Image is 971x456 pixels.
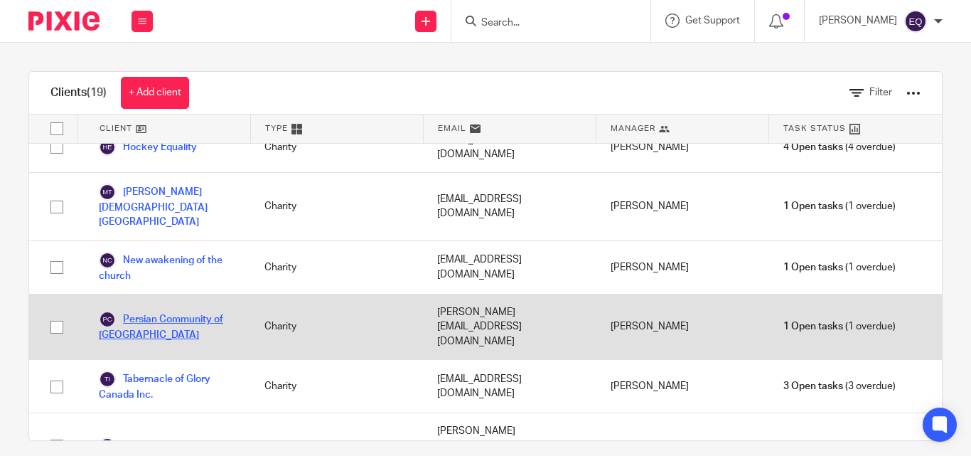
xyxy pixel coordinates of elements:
[99,184,116,201] img: svg%3E
[99,139,116,156] img: svg%3E
[99,371,236,402] a: Tabernacle of Glory Canada Inc.
[423,241,596,294] div: [EMAIL_ADDRESS][DOMAIN_NAME]
[99,371,116,388] img: svg%3E
[121,77,189,109] a: + Add client
[783,122,846,134] span: Task Status
[250,173,423,240] div: Charity
[783,140,896,154] span: (4 overdue)
[596,173,769,240] div: [PERSON_NAME]
[783,199,843,213] span: 1 Open tasks
[819,14,897,28] p: [PERSON_NAME]
[99,438,116,455] img: svg%3E
[783,439,896,453] span: (0 overdue)
[783,379,843,393] span: 3 Open tasks
[685,16,740,26] span: Get Support
[783,439,843,453] span: 1 Open tasks
[783,260,896,275] span: (1 overdue)
[250,360,423,413] div: Charity
[250,241,423,294] div: Charity
[265,122,288,134] span: Type
[43,115,70,142] input: Select all
[783,260,843,275] span: 1 Open tasks
[99,252,236,283] a: New awakening of the church
[50,85,107,100] h1: Clients
[99,311,116,328] img: svg%3E
[423,295,596,359] div: [PERSON_NAME][EMAIL_ADDRESS][DOMAIN_NAME]
[783,199,896,213] span: (1 overdue)
[783,379,896,393] span: (3 overdue)
[904,10,927,33] img: svg%3E
[611,122,655,134] span: Manager
[423,360,596,413] div: [EMAIL_ADDRESS][DOMAIN_NAME]
[480,17,608,30] input: Search
[99,438,212,455] a: The Beagle Alliance
[28,11,100,31] img: Pixie
[438,122,466,134] span: Email
[423,122,596,172] div: [EMAIL_ADDRESS][DOMAIN_NAME]
[596,122,769,172] div: [PERSON_NAME]
[596,295,769,359] div: [PERSON_NAME]
[99,184,236,230] a: [PERSON_NAME][DEMOGRAPHIC_DATA] [GEOGRAPHIC_DATA]
[869,88,892,97] span: Filter
[596,241,769,294] div: [PERSON_NAME]
[250,295,423,359] div: Charity
[783,319,843,334] span: 1 Open tasks
[596,360,769,413] div: [PERSON_NAME]
[87,87,107,98] span: (19)
[99,252,116,269] img: svg%3E
[250,122,423,172] div: Charity
[100,122,132,134] span: Client
[99,139,197,156] a: Hockey Equality
[423,173,596,240] div: [EMAIL_ADDRESS][DOMAIN_NAME]
[783,140,843,154] span: 4 Open tasks
[99,311,236,342] a: Persian Community of [GEOGRAPHIC_DATA]
[783,319,896,334] span: (1 overdue)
